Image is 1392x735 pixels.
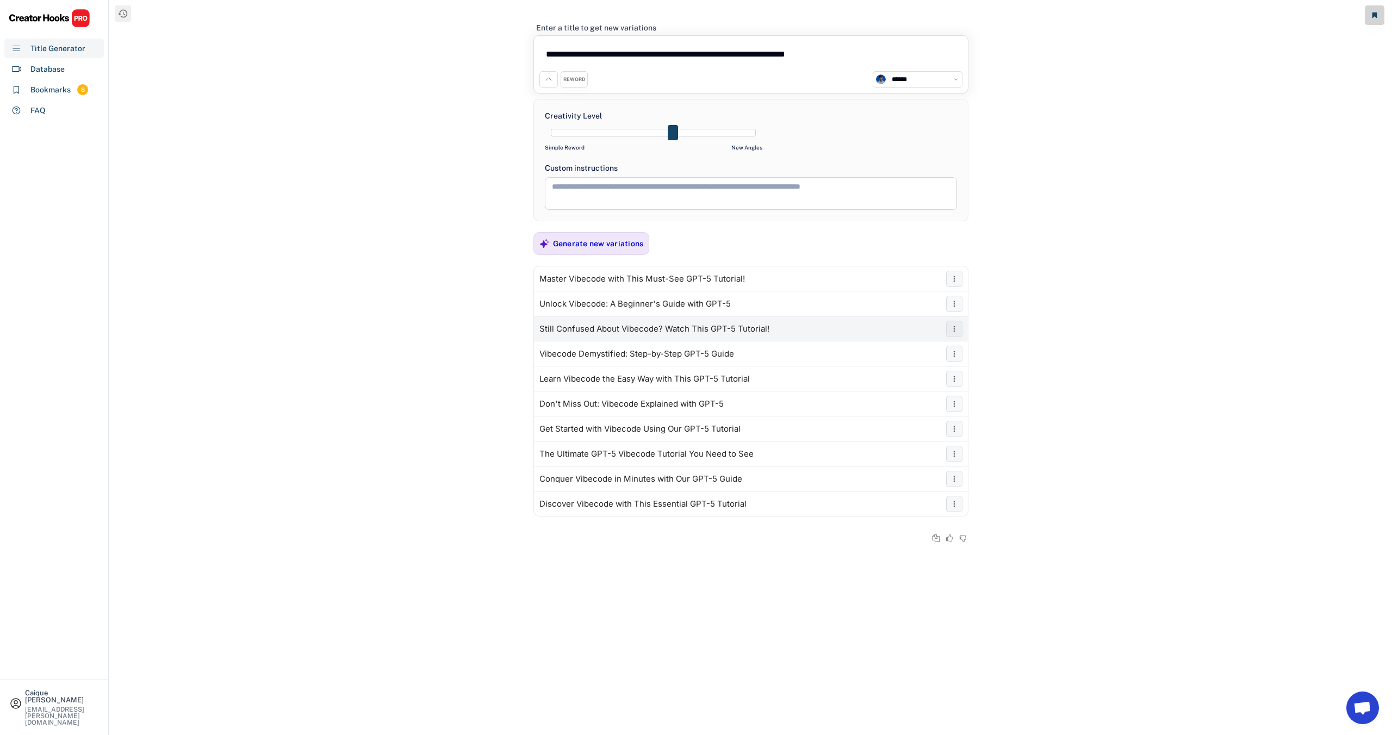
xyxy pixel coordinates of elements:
[9,9,90,28] img: CHPRO%20Logo.svg
[545,144,585,152] div: Simple Reword
[77,85,88,95] div: 8
[545,163,957,174] div: Custom instructions
[30,64,65,75] div: Database
[539,425,741,433] div: Get Started with Vibecode Using Our GPT-5 Tutorial
[553,239,644,248] div: Generate new variations
[30,105,46,116] div: FAQ
[539,375,750,383] div: Learn Vibecode the Easy Way with This GPT-5 Tutorial
[1346,692,1379,724] a: Open chat
[539,400,724,408] div: Don't Miss Out: Vibecode Explained with GPT-5
[545,110,602,122] div: Creativity Level
[731,144,762,152] div: New Angles
[539,350,734,358] div: Vibecode Demystified: Step-by-Step GPT-5 Guide
[876,74,886,84] img: channels4_profile.jpg
[536,23,656,33] div: Enter a title to get new variations
[539,475,742,483] div: Conquer Vibecode in Minutes with Our GPT-5 Guide
[563,76,585,83] div: REWORD
[30,43,85,54] div: Title Generator
[539,300,731,308] div: Unlock Vibecode: A Beginner's Guide with GPT-5
[25,706,99,726] div: [EMAIL_ADDRESS][PERSON_NAME][DOMAIN_NAME]
[30,84,71,96] div: Bookmarks
[539,275,745,283] div: Master Vibecode with This Must-See GPT-5 Tutorial!
[539,450,754,458] div: The Ultimate GPT-5 Vibecode Tutorial You Need to See
[539,325,769,333] div: Still Confused About Vibecode? Watch This GPT-5 Tutorial!
[25,689,99,703] div: Caique [PERSON_NAME]
[539,500,747,508] div: Discover Vibecode with This Essential GPT-5 Tutorial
